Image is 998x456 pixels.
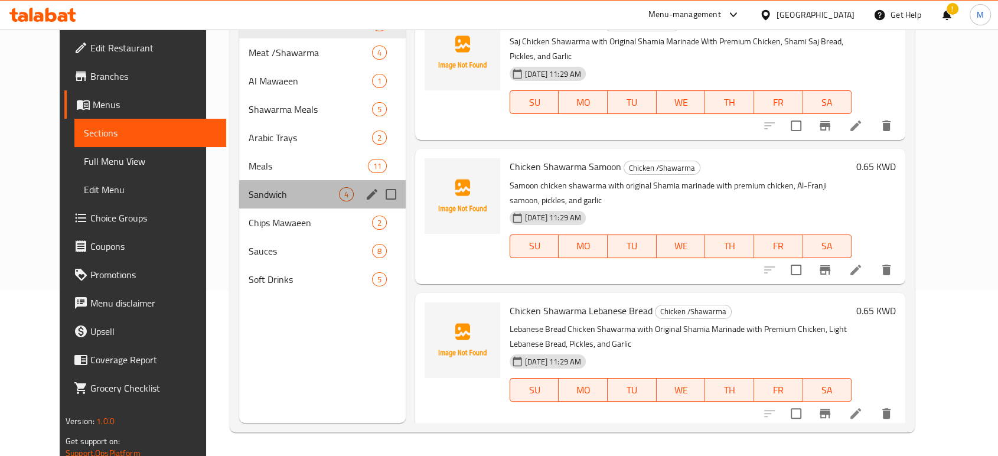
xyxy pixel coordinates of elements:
[803,234,852,258] button: SA
[239,123,406,152] div: Arabic Trays2
[520,212,586,223] span: [DATE] 11:29 AM
[808,237,847,255] span: SA
[563,382,603,399] span: MO
[872,399,901,428] button: delete
[249,216,372,230] div: Chips Mawaeen
[239,265,406,294] div: Soft Drinks5
[239,5,406,298] nav: Menu sections
[425,15,500,90] img: Chicken Shawarma Saj
[373,47,386,58] span: 4
[239,38,406,67] div: Meat /Shawarma4
[515,94,554,111] span: SU
[239,67,406,95] div: Al Mawaeen1
[510,378,559,402] button: SU
[90,69,217,83] span: Branches
[372,272,387,286] div: items
[520,356,586,367] span: [DATE] 11:29 AM
[856,302,896,319] h6: 0.65 KWD
[84,154,217,168] span: Full Menu View
[373,76,386,87] span: 1
[425,302,500,378] img: Chicken Shawarma Lebanese Bread
[84,126,217,140] span: Sections
[856,15,896,31] h6: 0.65 KWD
[803,378,852,402] button: SA
[74,175,226,204] a: Edit Menu
[249,45,372,60] span: Meat /Shawarma
[608,378,657,402] button: TU
[811,256,839,284] button: Branch-specific-item
[520,69,586,80] span: [DATE] 11:29 AM
[249,159,368,173] span: Meals
[510,322,852,351] p: Lebanese Bread Chicken Shawarma with Original Shamia Marinade with Premium Chicken, Light Lebanes...
[368,159,387,173] div: items
[84,183,217,197] span: Edit Menu
[372,244,387,258] div: items
[612,94,652,111] span: TU
[811,112,839,140] button: Branch-specific-item
[710,237,749,255] span: TH
[872,256,901,284] button: delete
[372,45,387,60] div: items
[373,104,386,115] span: 5
[777,8,855,21] div: [GEOGRAPHIC_DATA]
[563,237,603,255] span: MO
[657,90,706,114] button: WE
[66,434,120,449] span: Get support on:
[90,353,217,367] span: Coverage Report
[239,152,406,180] div: Meals11
[239,209,406,237] div: Chips Mawaeen2
[64,317,226,346] a: Upsell
[249,187,339,201] span: Sandwich
[510,178,852,208] p: Samoon chicken shawarma with original Shamia marinade with premium chicken, Al-Franji samoon, pic...
[563,94,603,111] span: MO
[64,62,226,90] a: Branches
[90,324,217,338] span: Upsell
[372,131,387,145] div: items
[510,234,559,258] button: SU
[90,239,217,253] span: Coupons
[510,34,852,64] p: Saj Chicken Shawarma with Original Shamia Marinade With Premium Chicken, Shami Saj Bread, Pickles...
[624,161,700,175] span: Chicken /Shawarma
[559,378,608,402] button: MO
[710,382,749,399] span: TH
[849,263,863,277] a: Edit menu item
[657,234,706,258] button: WE
[872,112,901,140] button: delete
[64,260,226,289] a: Promotions
[710,94,749,111] span: TH
[64,90,226,119] a: Menus
[808,94,847,111] span: SA
[425,158,500,234] img: Chicken Shawarma Samoon
[510,302,653,320] span: Chicken Shawarma Lebanese Bread
[759,237,798,255] span: FR
[759,94,798,111] span: FR
[64,374,226,402] a: Grocery Checklist
[849,119,863,133] a: Edit menu item
[90,296,217,310] span: Menu disclaimer
[655,305,732,319] div: Chicken /Shawarma
[239,180,406,209] div: Sandwich4edit
[373,132,386,144] span: 2
[661,94,701,111] span: WE
[64,204,226,232] a: Choice Groups
[93,97,217,112] span: Menus
[96,413,115,429] span: 1.0.0
[363,185,381,203] button: edit
[239,95,406,123] div: Shawarma Meals5
[705,378,754,402] button: TH
[977,8,984,21] span: M
[784,113,808,138] span: Select to update
[249,102,372,116] span: Shawarma Meals
[339,187,354,201] div: items
[612,382,652,399] span: TU
[249,244,372,258] div: Sauces
[754,90,803,114] button: FR
[661,382,701,399] span: WE
[608,90,657,114] button: TU
[612,237,652,255] span: TU
[74,119,226,147] a: Sections
[249,131,372,145] span: Arabic Trays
